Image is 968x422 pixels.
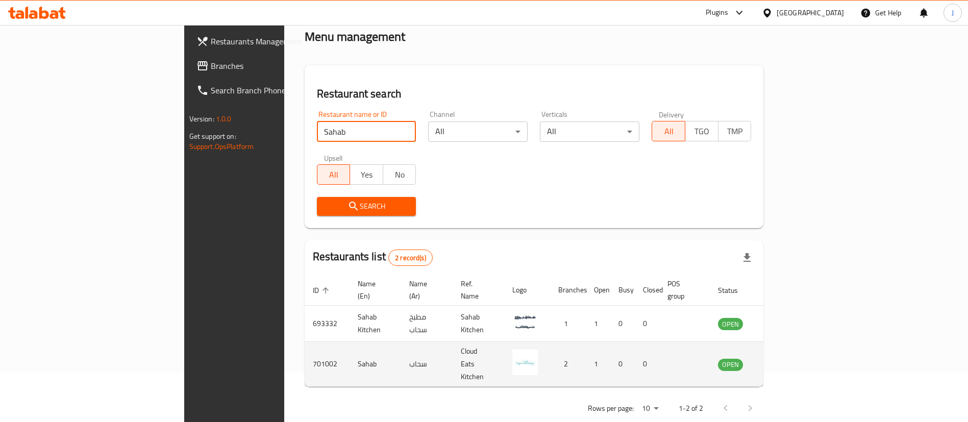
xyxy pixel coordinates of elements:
td: 0 [610,342,635,387]
td: 0 [610,306,635,342]
img: Sahab Kitchen [512,309,538,334]
span: Version: [189,112,214,126]
td: Cloud Eats Kitchen [453,342,504,387]
button: Search [317,197,416,216]
td: 2 [550,342,586,387]
span: Ref. Name [461,278,492,302]
td: Sahab Kitchen [350,306,401,342]
h2: Restaurants list [313,249,433,266]
span: No [387,167,412,182]
td: 0 [635,342,659,387]
h2: Restaurant search [317,86,752,102]
p: 1-2 of 2 [679,402,703,415]
span: Get support on: [189,130,236,143]
a: Search Branch Phone [188,78,346,103]
div: Export file [735,245,759,270]
span: Restaurants Management [211,35,338,47]
td: Sahab [350,342,401,387]
th: Action [763,275,799,306]
th: Open [586,275,610,306]
span: Name (En) [358,278,389,302]
div: All [540,121,639,142]
a: Support.OpsPlatform [189,140,254,153]
div: [GEOGRAPHIC_DATA] [777,7,844,18]
span: POS group [667,278,698,302]
td: 1 [550,306,586,342]
span: ID [313,284,332,296]
td: 0 [635,306,659,342]
label: Delivery [659,111,684,118]
span: Yes [354,167,379,182]
th: Logo [504,275,550,306]
span: TMP [723,124,748,139]
td: Sahab Kitchen [453,306,504,342]
div: All [428,121,528,142]
a: Branches [188,54,346,78]
div: Rows per page: [638,401,662,416]
span: All [656,124,681,139]
label: Upsell [324,154,343,161]
span: OPEN [718,359,743,370]
span: Branches [211,60,338,72]
button: All [652,121,685,141]
span: TGO [689,124,714,139]
table: enhanced table [305,275,799,387]
td: 1 [586,306,610,342]
button: Yes [350,164,383,185]
span: Search Branch Phone [211,84,338,96]
th: Busy [610,275,635,306]
button: TMP [718,121,752,141]
span: All [321,167,346,182]
button: All [317,164,351,185]
span: Name (Ar) [409,278,440,302]
span: 2 record(s) [389,253,432,263]
span: 1.0.0 [216,112,232,126]
p: Rows per page: [588,402,634,415]
th: Branches [550,275,586,306]
div: Plugins [706,7,728,19]
span: Status [718,284,751,296]
span: Search [325,200,408,213]
span: J [952,7,954,18]
img: Sahab [512,350,538,375]
button: TGO [685,121,718,141]
span: OPEN [718,318,743,330]
td: مطبخ سحاب [401,306,453,342]
div: Total records count [388,250,433,266]
td: 1 [586,342,610,387]
button: No [383,164,416,185]
a: Restaurants Management [188,29,346,54]
h2: Menu management [305,29,405,45]
input: Search for restaurant name or ID.. [317,121,416,142]
td: سحاب [401,342,453,387]
th: Closed [635,275,659,306]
